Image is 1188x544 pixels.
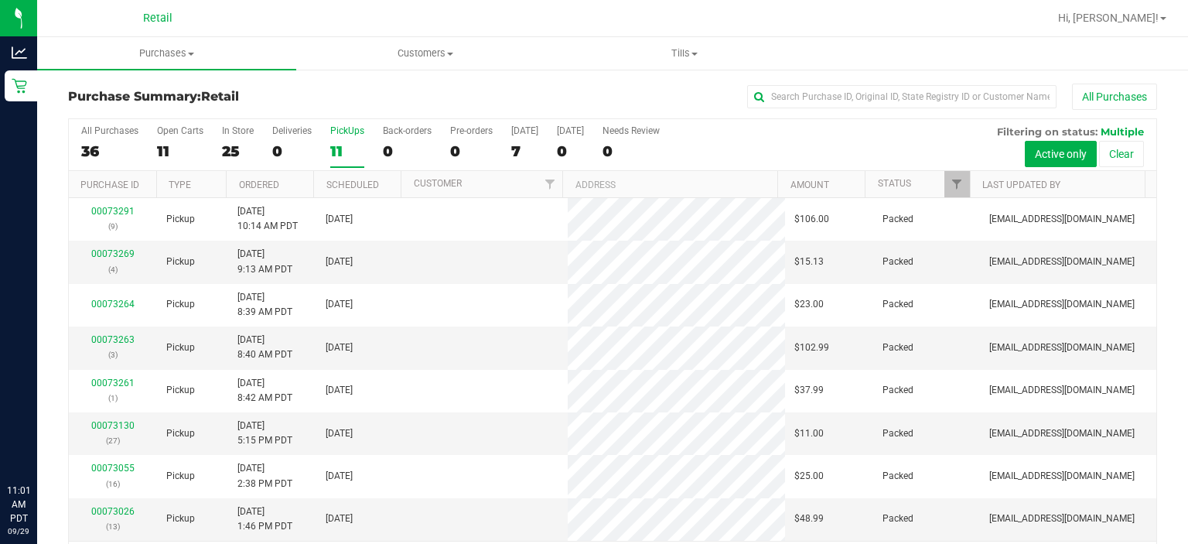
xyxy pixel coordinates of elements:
[450,142,493,160] div: 0
[37,37,296,70] a: Purchases
[414,178,462,189] a: Customer
[556,46,814,60] span: Tills
[747,85,1057,108] input: Search Purchase ID, Original ID, State Registry ID or Customer Name...
[80,180,139,190] a: Purchase ID
[7,525,30,537] p: 09/29
[989,255,1135,269] span: [EMAIL_ADDRESS][DOMAIN_NAME]
[272,142,312,160] div: 0
[237,204,298,234] span: [DATE] 10:14 AM PDT
[603,125,660,136] div: Needs Review
[511,142,538,160] div: 7
[237,419,292,448] span: [DATE] 5:15 PM PDT
[330,142,364,160] div: 11
[794,426,824,441] span: $11.00
[882,340,913,355] span: Packed
[91,506,135,517] a: 00073026
[537,171,562,197] a: Filter
[882,212,913,227] span: Packed
[794,255,824,269] span: $15.13
[383,142,432,160] div: 0
[222,142,254,160] div: 25
[78,391,148,405] p: (1)
[794,340,829,355] span: $102.99
[989,297,1135,312] span: [EMAIL_ADDRESS][DOMAIN_NAME]
[794,212,829,227] span: $106.00
[997,125,1098,138] span: Filtering on status:
[46,418,64,436] iframe: Resource center unread badge
[81,125,138,136] div: All Purchases
[91,206,135,217] a: 00073291
[166,255,195,269] span: Pickup
[989,212,1135,227] span: [EMAIL_ADDRESS][DOMAIN_NAME]
[166,340,195,355] span: Pickup
[296,37,555,70] a: Customers
[794,469,824,484] span: $25.00
[166,469,195,484] span: Pickup
[989,383,1135,398] span: [EMAIL_ADDRESS][DOMAIN_NAME]
[1072,84,1157,110] button: All Purchases
[882,469,913,484] span: Packed
[794,511,824,526] span: $48.99
[272,125,312,136] div: Deliveries
[326,297,353,312] span: [DATE]
[201,89,239,104] span: Retail
[557,142,584,160] div: 0
[166,511,195,526] span: Pickup
[166,212,195,227] span: Pickup
[297,46,555,60] span: Customers
[882,255,913,269] span: Packed
[169,180,191,190] a: Type
[237,505,292,534] span: [DATE] 1:46 PM PDT
[157,125,203,136] div: Open Carts
[12,45,27,60] inline-svg: Analytics
[450,125,493,136] div: Pre-orders
[511,125,538,136] div: [DATE]
[237,290,292,320] span: [DATE] 8:39 AM PDT
[91,378,135,388] a: 00073261
[143,12,172,25] span: Retail
[882,383,913,398] span: Packed
[12,78,27,94] inline-svg: Retail
[166,426,195,441] span: Pickup
[982,180,1060,190] a: Last Updated By
[562,171,777,198] th: Address
[157,142,203,160] div: 11
[794,297,824,312] span: $23.00
[37,46,296,60] span: Purchases
[989,469,1135,484] span: [EMAIL_ADDRESS][DOMAIN_NAME]
[555,37,814,70] a: Tills
[78,219,148,234] p: (9)
[78,433,148,448] p: (27)
[78,477,148,491] p: (16)
[989,340,1135,355] span: [EMAIL_ADDRESS][DOMAIN_NAME]
[330,125,364,136] div: PickUps
[1058,12,1159,24] span: Hi, [PERSON_NAME]!
[15,420,62,467] iframe: Resource center
[81,142,138,160] div: 36
[326,340,353,355] span: [DATE]
[222,125,254,136] div: In Store
[166,383,195,398] span: Pickup
[1101,125,1144,138] span: Multiple
[78,262,148,277] p: (4)
[91,299,135,310] a: 00073264
[68,90,431,104] h3: Purchase Summary:
[7,484,30,525] p: 11:01 AM PDT
[91,420,135,431] a: 00073130
[326,469,353,484] span: [DATE]
[326,511,353,526] span: [DATE]
[326,180,379,190] a: Scheduled
[326,426,353,441] span: [DATE]
[989,426,1135,441] span: [EMAIL_ADDRESS][DOMAIN_NAME]
[326,255,353,269] span: [DATE]
[326,383,353,398] span: [DATE]
[878,178,911,189] a: Status
[91,248,135,259] a: 00073269
[790,180,829,190] a: Amount
[91,334,135,345] a: 00073263
[1025,141,1097,167] button: Active only
[603,142,660,160] div: 0
[237,333,292,362] span: [DATE] 8:40 AM PDT
[882,297,913,312] span: Packed
[1099,141,1144,167] button: Clear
